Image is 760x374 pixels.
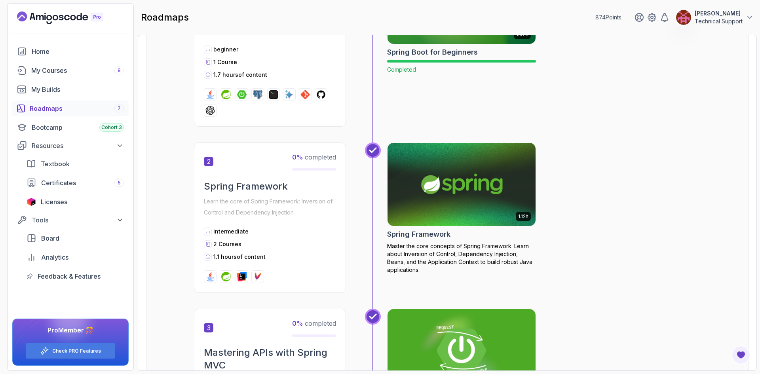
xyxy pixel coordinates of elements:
[253,272,262,281] img: maven logo
[101,124,122,131] span: Cohort 3
[12,101,129,116] a: roadmaps
[213,71,267,79] p: 1.7 hours of content
[387,66,416,73] span: Completed
[205,90,215,99] img: java logo
[31,66,124,75] div: My Courses
[292,153,336,161] span: completed
[731,346,750,365] button: Open Feedback Button
[22,230,129,246] a: board
[285,90,294,99] img: ai logo
[387,229,450,240] h2: Spring Framework
[32,141,124,150] div: Resources
[676,9,754,25] button: user profile image[PERSON_NAME]Technical Support
[595,13,621,21] p: 874 Points
[204,180,336,193] h2: Spring Framework
[676,10,691,25] img: user profile image
[237,272,247,281] img: intellij logo
[292,319,336,327] span: completed
[118,67,121,74] span: 8
[213,46,238,53] p: beginner
[41,234,59,243] span: Board
[213,253,266,261] p: 1.1 hours of content
[387,47,478,58] h2: Spring Boot for Beginners
[32,215,124,225] div: Tools
[22,249,129,265] a: analytics
[41,159,70,169] span: Textbook
[518,213,528,220] p: 1.12h
[17,11,122,24] a: Landing page
[41,252,68,262] span: Analytics
[387,242,536,274] p: Master the core concepts of Spring Framework. Learn about Inversion of Control, Dependency Inject...
[22,156,129,172] a: textbook
[27,198,36,206] img: jetbrains icon
[221,272,231,281] img: spring logo
[52,348,101,354] a: Check PRO Features
[695,9,743,17] p: [PERSON_NAME]
[12,82,129,97] a: builds
[204,346,336,372] h2: Mastering APIs with Spring MVC
[292,319,303,327] span: 0 %
[30,104,124,113] div: Roadmaps
[22,175,129,191] a: certificates
[118,180,121,186] span: 5
[237,90,247,99] img: spring-boot logo
[118,105,121,112] span: 7
[384,141,540,228] img: Spring Framework card
[213,228,249,235] p: intermediate
[387,142,536,274] a: Spring Framework card1.12hSpring FrameworkMaster the core concepts of Spring Framework. Learn abo...
[300,90,310,99] img: git logo
[22,268,129,284] a: feedback
[32,47,124,56] div: Home
[205,272,215,281] img: java logo
[12,139,129,153] button: Resources
[213,241,241,247] span: 2 Courses
[292,153,303,161] span: 0 %
[31,85,124,94] div: My Builds
[41,178,76,188] span: Certificates
[25,343,116,359] button: Check PRO Features
[12,213,129,227] button: Tools
[253,90,262,99] img: postgres logo
[204,323,213,332] span: 3
[204,157,213,166] span: 2
[269,90,278,99] img: terminal logo
[316,90,326,99] img: github logo
[221,90,231,99] img: spring logo
[695,17,743,25] p: Technical Support
[204,196,336,218] p: Learn the core of Spring Framework: Inversion of Control and Dependency Injection
[22,194,129,210] a: licenses
[213,59,237,65] span: 1 Course
[38,271,101,281] span: Feedback & Features
[141,11,189,24] h2: roadmaps
[205,106,215,115] img: chatgpt logo
[32,123,124,132] div: Bootcamp
[12,44,129,59] a: home
[12,63,129,78] a: courses
[41,197,67,207] span: Licenses
[12,120,129,135] a: bootcamp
